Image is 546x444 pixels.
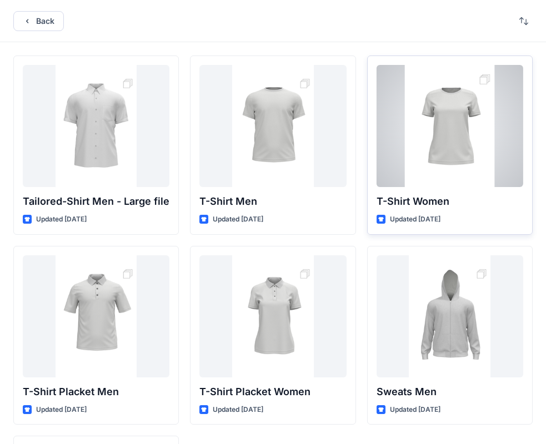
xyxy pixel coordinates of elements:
p: T-Shirt Women [377,194,523,209]
p: Updated [DATE] [213,214,263,225]
p: Updated [DATE] [36,214,87,225]
p: Tailored-Shirt Men - Large file [23,194,169,209]
a: T-Shirt Men [199,65,346,187]
p: T-Shirt Placket Women [199,384,346,400]
p: Updated [DATE] [213,404,263,416]
p: Sweats Men [377,384,523,400]
p: Updated [DATE] [390,214,440,225]
p: Updated [DATE] [390,404,440,416]
a: T-Shirt Women [377,65,523,187]
p: T-Shirt Placket Men [23,384,169,400]
p: Updated [DATE] [36,404,87,416]
a: Tailored-Shirt Men - Large file [23,65,169,187]
p: T-Shirt Men [199,194,346,209]
a: T-Shirt Placket Women [199,255,346,377]
a: T-Shirt Placket Men [23,255,169,377]
button: Back [13,11,64,31]
a: Sweats Men [377,255,523,377]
